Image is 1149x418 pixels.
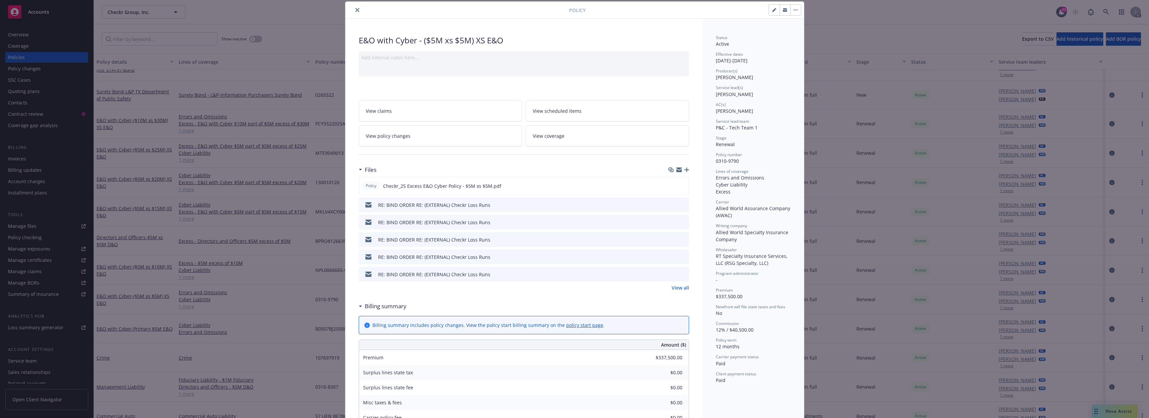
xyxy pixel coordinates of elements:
span: Paid [716,377,725,383]
div: [DATE] - [DATE] [716,51,791,64]
span: Service lead(s) [716,85,743,90]
div: RE: BIND ORDER RE: (EXTERNAL) Checkr Loss Runs [378,219,490,226]
span: AC(s) [716,102,726,107]
span: Program administrator [716,271,759,276]
a: View claims [359,100,522,121]
button: preview file [680,271,686,278]
button: preview file [680,182,686,189]
span: Premium [363,354,383,361]
span: Policy [569,7,586,14]
a: View coverage [526,125,689,146]
h3: Files [365,165,376,174]
button: download file [669,182,675,189]
button: download file [670,254,675,261]
span: Service lead team [716,118,749,124]
span: Status [716,35,727,40]
div: E&O with Cyber - ($5M xs $5M) XS E&O [359,35,689,46]
span: RT Specialty Insurance Services, LLC (RSG Specialty, LLC) [716,253,789,266]
span: [PERSON_NAME] [716,91,753,97]
span: Lines of coverage [716,168,749,174]
button: download file [670,236,675,243]
span: Newfront will file state taxes and fees [716,304,785,310]
input: 0.00 [643,398,686,408]
span: Checkr_25 Excess E&O Cyber Policy - $5M xs $5M.pdf [383,182,501,189]
span: Carrier payment status [716,354,759,360]
div: RE: BIND ORDER RE: (EXTERNAL) Checkr Loss Runs [378,271,490,278]
a: View policy changes [359,125,522,146]
h3: Billing summary [365,302,406,311]
button: download file [670,219,675,226]
div: Billing summary [359,302,406,311]
span: Surplus lines state fee [363,384,413,391]
button: preview file [680,236,686,243]
button: preview file [680,201,686,208]
input: 0.00 [643,353,686,363]
div: Excess [716,188,791,195]
span: Amount ($) [661,341,686,348]
span: View claims [366,107,392,114]
span: Policy [364,183,378,189]
span: No [716,310,722,316]
input: 0.00 [643,383,686,393]
span: [PERSON_NAME] [716,108,753,114]
a: policy start page [566,322,603,328]
span: Stage [716,135,726,141]
span: 0310-9790 [716,158,739,164]
span: [PERSON_NAME] [716,74,753,80]
span: Client payment status [716,371,756,377]
a: View scheduled items [526,100,689,121]
span: Paid [716,360,725,367]
span: View scheduled items [533,107,582,114]
button: close [353,6,361,14]
button: download file [670,201,675,208]
span: - [716,277,717,283]
div: Add internal notes here... [361,54,686,61]
span: View coverage [533,132,564,139]
div: Cyber Liability [716,181,791,188]
button: download file [670,271,675,278]
span: Active [716,41,729,47]
span: 12 months [716,343,740,350]
span: P&C - Tech Team 1 [716,124,758,131]
span: Surplus lines state tax [363,369,413,376]
a: View all [672,284,689,291]
input: 0.00 [643,368,686,378]
span: 12% / $40,500.00 [716,327,754,333]
div: RE: BIND ORDER RE: (EXTERNAL) Checkr Loss Runs [378,201,490,208]
div: Billing summary includes policy changes. View the policy start billing summary on the . [372,322,605,329]
button: preview file [680,254,686,261]
span: Wholesaler [716,247,737,253]
span: View policy changes [366,132,411,139]
span: Effective dates [716,51,743,57]
span: Renewal [716,141,735,147]
div: Files [359,165,376,174]
span: Policy term [716,337,736,343]
span: Carrier [716,199,729,205]
span: Producer(s) [716,68,737,74]
span: Commission [716,321,739,326]
span: Allied World Assurance Company (AWAC) [716,205,792,219]
div: Errors and Omissions [716,174,791,181]
div: RE: BIND ORDER RE: (EXTERNAL) Checkr Loss Runs [378,254,490,261]
span: Premium [716,287,733,293]
span: Allied World Specialty Insurance Company [716,229,790,243]
span: Policy number [716,152,742,157]
span: $337,500.00 [716,293,743,300]
div: RE: BIND ORDER RE: (EXTERNAL) Checkr Loss Runs [378,236,490,243]
button: preview file [680,219,686,226]
span: Misc taxes & fees [363,399,402,406]
span: Writing company [716,223,747,229]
